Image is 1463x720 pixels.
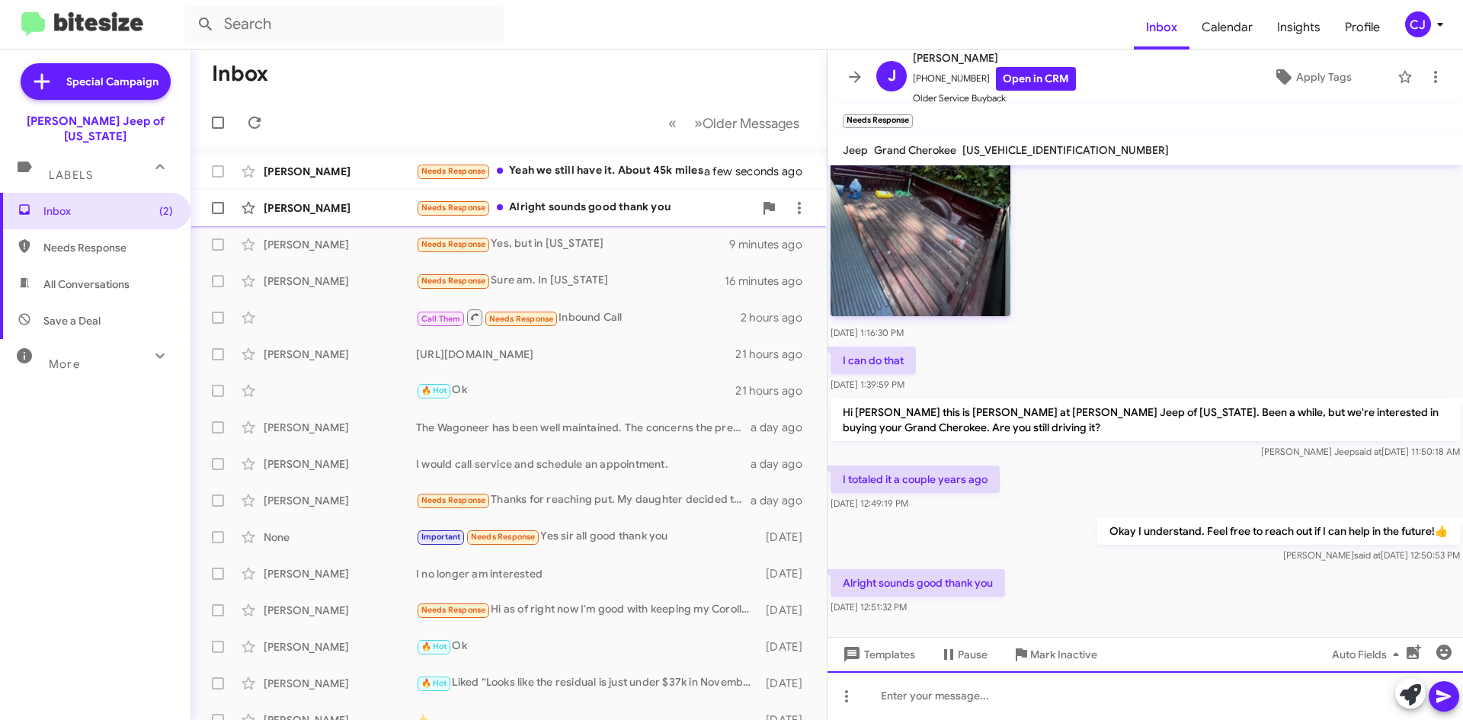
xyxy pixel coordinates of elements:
div: [PERSON_NAME] [264,237,416,252]
span: « [668,114,677,133]
input: Search [184,6,504,43]
span: Save a Deal [43,313,101,328]
span: [DATE] 1:39:59 PM [831,379,904,390]
span: [PHONE_NUMBER] [913,67,1076,91]
span: J [888,64,896,88]
div: Yeah we still have it. About 45k miles [416,162,723,180]
div: [DATE] [758,639,815,654]
div: None [264,530,416,545]
div: [PERSON_NAME] [264,566,416,581]
div: [PERSON_NAME] [264,200,416,216]
span: Needs Response [489,314,554,324]
p: Okay I understand. Feel free to reach out if I can help in the future!👍 [1097,517,1460,545]
div: [PERSON_NAME] [264,347,416,362]
span: [PERSON_NAME] Jeep [DATE] 11:50:18 AM [1261,446,1460,457]
a: Profile [1333,5,1392,50]
nav: Page navigation example [660,107,808,139]
span: Templates [840,641,915,668]
span: [DATE] 1:16:30 PM [831,327,904,338]
div: 2 hours ago [741,310,815,325]
div: The Wagoneer has been well maintained. The concerns the previous owner had were rectified and its... [416,420,751,435]
span: Needs Response [421,166,486,176]
span: Call Them [421,314,461,324]
div: [PERSON_NAME] [264,676,416,691]
span: Jeep [843,143,868,157]
a: Special Campaign [21,63,171,100]
div: 9 minutes ago [729,237,815,252]
span: Needs Response [421,276,486,286]
button: Apply Tags [1234,63,1390,91]
div: CJ [1405,11,1431,37]
div: a day ago [751,493,815,508]
span: Needs Response [471,532,536,542]
div: Liked “Looks like the residual is just under $37k in November. Will see what its worth then.” [416,674,758,692]
div: Yes sir all good thank you [416,528,758,546]
img: ME8943139ff6a71f885790589bbd314528 [831,76,1010,316]
p: I can do that [831,347,916,374]
span: [DATE] 12:51:32 PM [831,601,907,613]
div: Yes, but in [US_STATE] [416,235,729,253]
span: » [694,114,703,133]
div: I no longer am interested [416,566,758,581]
div: Ok [416,638,758,655]
div: I would call service and schedule an appointment. [416,456,751,472]
div: [PERSON_NAME] [264,493,416,508]
span: (2) [159,203,173,219]
div: [URL][DOMAIN_NAME] [416,347,735,362]
span: All Conversations [43,277,130,292]
span: Needs Response [421,495,486,505]
span: Special Campaign [66,74,158,89]
span: Inbox [43,203,173,219]
span: Needs Response [43,240,173,255]
div: [PERSON_NAME] [264,603,416,618]
div: [PERSON_NAME] [264,420,416,435]
div: [DATE] [758,566,815,581]
button: CJ [1392,11,1446,37]
div: Thanks for reaching put. My daughter decided to go with a different vehicle [416,491,751,509]
div: Alright sounds good thank you [416,199,754,216]
span: More [49,357,80,371]
span: Mark Inactive [1030,641,1097,668]
span: Labels [49,168,93,182]
small: Needs Response [843,114,913,128]
span: [PERSON_NAME] [913,49,1076,67]
button: Auto Fields [1320,641,1417,668]
p: Alright sounds good thank you [831,569,1005,597]
span: said at [1354,549,1381,561]
div: [PERSON_NAME] [264,164,416,179]
span: Needs Response [421,203,486,213]
span: Important [421,532,461,542]
div: a day ago [751,420,815,435]
div: [PERSON_NAME] [264,274,416,289]
span: 🔥 Hot [421,678,447,688]
span: Older Messages [703,115,799,132]
div: [DATE] [758,530,815,545]
div: [DATE] [758,603,815,618]
span: Auto Fields [1332,641,1405,668]
a: Calendar [1189,5,1265,50]
span: 🔥 Hot [421,386,447,395]
div: a few seconds ago [723,164,815,179]
div: 21 hours ago [735,383,815,398]
button: Mark Inactive [1000,641,1109,668]
span: Grand Cherokee [874,143,956,157]
a: Insights [1265,5,1333,50]
span: Older Service Buyback [913,91,1076,106]
div: Hi as of right now I'm good with keeping my Corolla, what if I know someone that wants to possibl... [416,601,758,619]
button: Templates [828,641,927,668]
a: Open in CRM [996,67,1076,91]
span: [DATE] 12:49:19 PM [831,498,908,509]
div: Sure am. In [US_STATE] [416,272,725,290]
div: 16 minutes ago [725,274,815,289]
div: [PERSON_NAME] [264,639,416,654]
div: Inbound Call [416,308,741,327]
div: a day ago [751,456,815,472]
a: Inbox [1134,5,1189,50]
span: Pause [958,641,988,668]
span: [PERSON_NAME] [DATE] 12:50:53 PM [1283,549,1460,561]
p: I totaled it a couple years ago [831,466,1000,493]
p: Hi [PERSON_NAME] this is [PERSON_NAME] at [PERSON_NAME] Jeep of [US_STATE]. Been a while, but we'... [831,398,1460,441]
